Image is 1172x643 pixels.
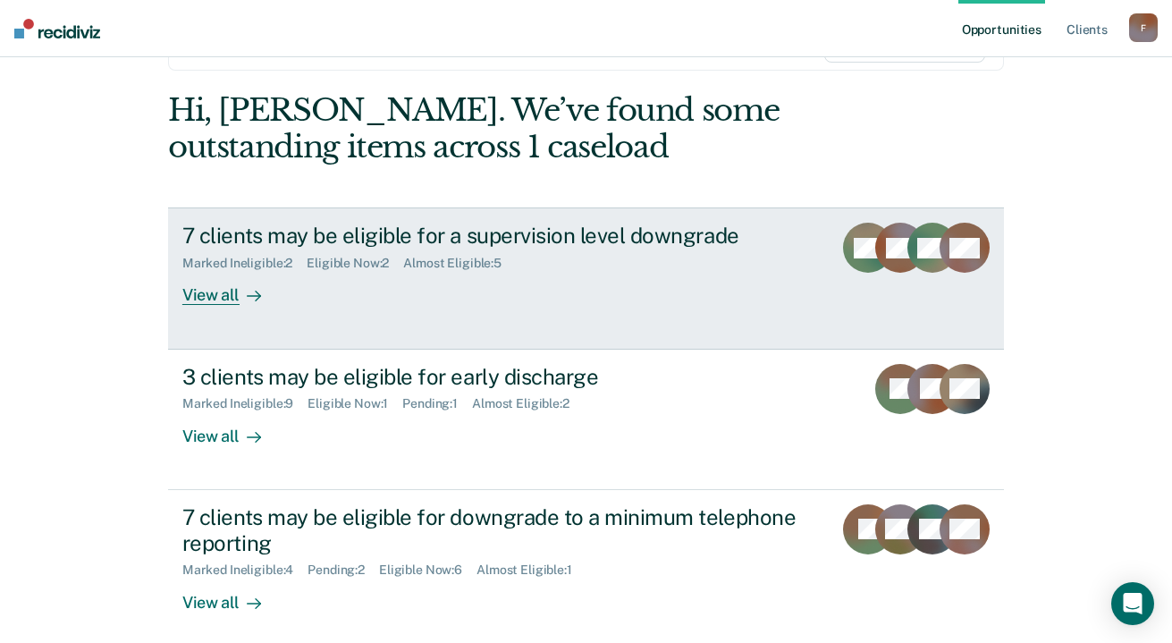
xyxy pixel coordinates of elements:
[307,256,403,271] div: Eligible Now : 2
[182,563,308,578] div: Marked Ineligible : 4
[308,396,402,411] div: Eligible Now : 1
[182,223,810,249] div: 7 clients may be eligible for a supervision level downgrade
[402,396,472,411] div: Pending : 1
[182,411,282,446] div: View all
[14,19,100,38] img: Recidiviz
[182,364,810,390] div: 3 clients may be eligible for early discharge
[1129,13,1158,42] button: F
[182,256,307,271] div: Marked Ineligible : 2
[168,350,1004,490] a: 3 clients may be eligible for early dischargeMarked Ineligible:9Eligible Now:1Pending:1Almost Eli...
[182,578,282,613] div: View all
[403,256,516,271] div: Almost Eligible : 5
[182,396,308,411] div: Marked Ineligible : 9
[182,504,810,556] div: 7 clients may be eligible for downgrade to a minimum telephone reporting
[168,92,837,165] div: Hi, [PERSON_NAME]. We’ve found some outstanding items across 1 caseload
[472,396,584,411] div: Almost Eligible : 2
[168,207,1004,349] a: 7 clients may be eligible for a supervision level downgradeMarked Ineligible:2Eligible Now:2Almos...
[379,563,476,578] div: Eligible Now : 6
[182,271,282,306] div: View all
[476,563,586,578] div: Almost Eligible : 1
[1111,582,1154,625] div: Open Intercom Messenger
[308,563,379,578] div: Pending : 2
